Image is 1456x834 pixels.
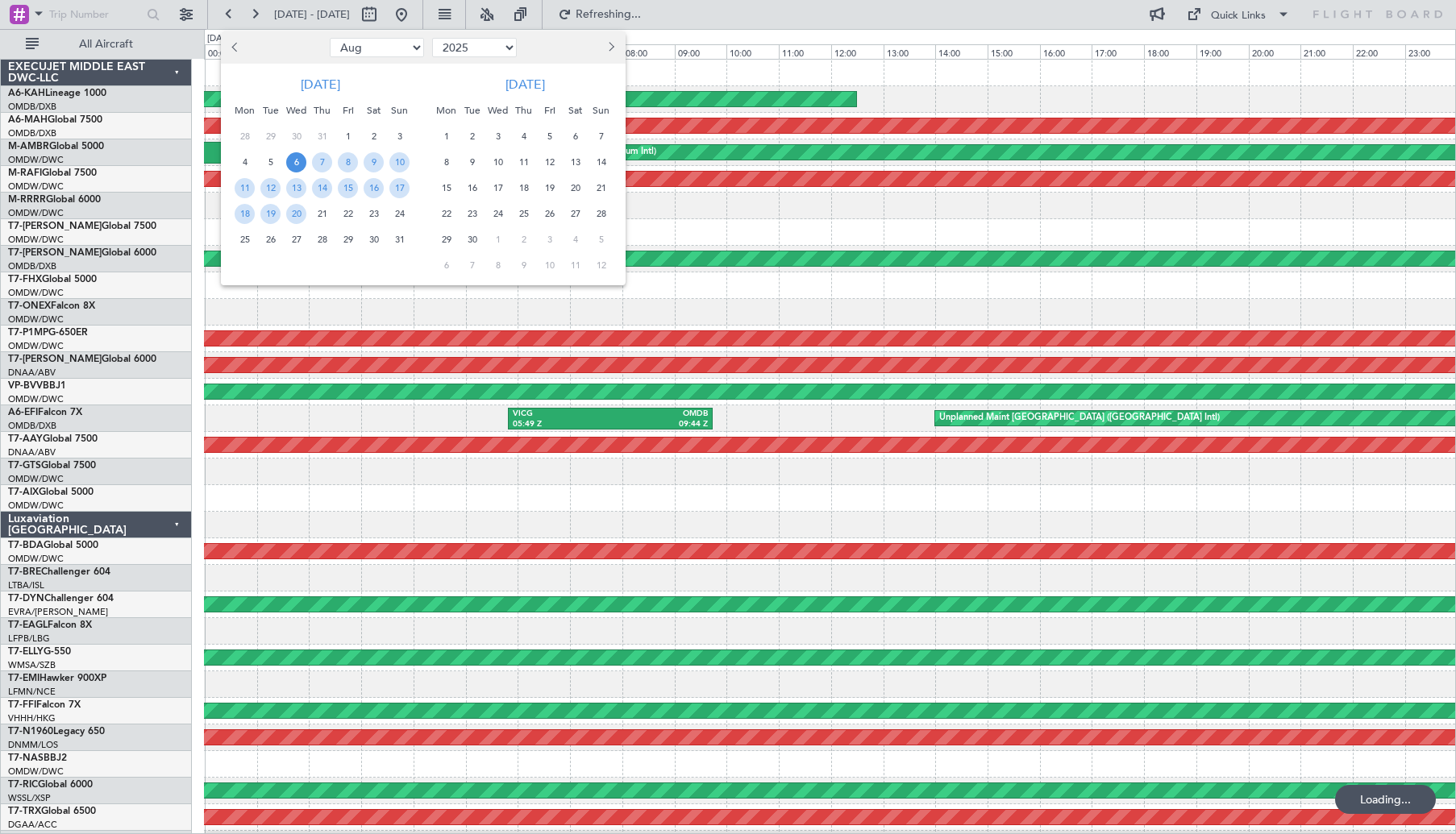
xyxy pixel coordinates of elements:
[286,178,306,198] span: 13
[514,204,534,224] span: 25
[589,201,614,226] div: 28-9-2025
[591,127,611,147] span: 7
[563,226,589,252] div: 4-10-2025
[436,230,456,250] span: 29
[591,255,611,276] span: 12
[539,152,560,172] span: 12
[310,226,335,252] div: 28-8-2025
[563,98,589,123] div: Sat
[514,152,534,172] span: 11
[232,226,258,252] div: 25-8-2025
[514,255,534,276] span: 9
[514,230,534,250] span: 2
[235,230,255,250] span: 25
[338,204,358,224] span: 22
[258,149,284,175] div: 5-8-2025
[434,175,460,201] div: 15-9-2025
[364,178,384,198] span: 16
[387,123,413,149] div: 3-8-2025
[563,201,589,226] div: 27-9-2025
[589,149,614,175] div: 14-9-2025
[235,152,255,172] span: 4
[563,123,589,149] div: 6-9-2025
[565,204,585,224] span: 27
[485,175,511,201] div: 17-9-2025
[537,98,563,123] div: Fri
[434,201,460,226] div: 22-9-2025
[338,178,358,198] span: 15
[260,204,281,224] span: 19
[460,252,485,278] div: 7-10-2025
[284,149,310,175] div: 6-8-2025
[364,204,384,224] span: 23
[387,201,413,226] div: 24-8-2025
[511,149,537,175] div: 11-9-2025
[514,127,534,147] span: 4
[361,175,387,201] div: 16-8-2025
[436,178,456,198] span: 15
[434,226,460,252] div: 29-9-2025
[227,35,245,60] button: Previous month
[537,149,563,175] div: 12-9-2025
[258,201,284,226] div: 19-8-2025
[284,201,310,226] div: 20-8-2025
[361,149,387,175] div: 9-8-2025
[539,178,560,198] span: 19
[591,152,611,172] span: 14
[537,175,563,201] div: 19-9-2025
[511,175,537,201] div: 18-9-2025
[387,175,413,201] div: 17-8-2025
[335,149,361,175] div: 8-8-2025
[284,98,310,123] div: Wed
[601,35,619,60] button: Next month
[310,123,335,149] div: 31-7-2025
[235,204,255,224] span: 18
[258,226,284,252] div: 26-8-2025
[485,123,511,149] div: 3-9-2025
[260,230,281,250] span: 26
[335,201,361,226] div: 22-8-2025
[338,127,358,147] span: 1
[436,255,456,276] span: 6
[539,255,560,276] span: 10
[434,123,460,149] div: 1-9-2025
[565,255,585,276] span: 11
[338,152,358,172] span: 8
[361,201,387,226] div: 23-8-2025
[387,98,413,123] div: Sun
[539,204,560,224] span: 26
[462,178,482,198] span: 16
[258,175,284,201] div: 12-8-2025
[312,127,332,147] span: 31
[387,149,413,175] div: 10-8-2025
[361,123,387,149] div: 2-8-2025
[232,201,258,226] div: 18-8-2025
[488,204,508,224] span: 24
[232,98,258,123] div: Mon
[485,98,511,123] div: Wed
[434,252,460,278] div: 6-10-2025
[589,98,614,123] div: Sun
[312,152,332,172] span: 7
[312,230,332,250] span: 28
[485,252,511,278] div: 8-10-2025
[310,98,335,123] div: Thu
[260,178,281,198] span: 12
[310,175,335,201] div: 14-8-2025
[565,230,585,250] span: 4
[389,178,410,198] span: 17
[258,98,284,123] div: Tue
[460,175,485,201] div: 16-9-2025
[286,127,306,147] span: 30
[488,178,508,198] span: 17
[460,226,485,252] div: 30-9-2025
[260,127,281,147] span: 29
[563,149,589,175] div: 13-9-2025
[511,98,537,123] div: Thu
[389,230,410,250] span: 31
[258,123,284,149] div: 29-7-2025
[389,152,410,172] span: 10
[232,123,258,149] div: 28-7-2025
[460,149,485,175] div: 9-9-2025
[589,226,614,252] div: 5-10-2025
